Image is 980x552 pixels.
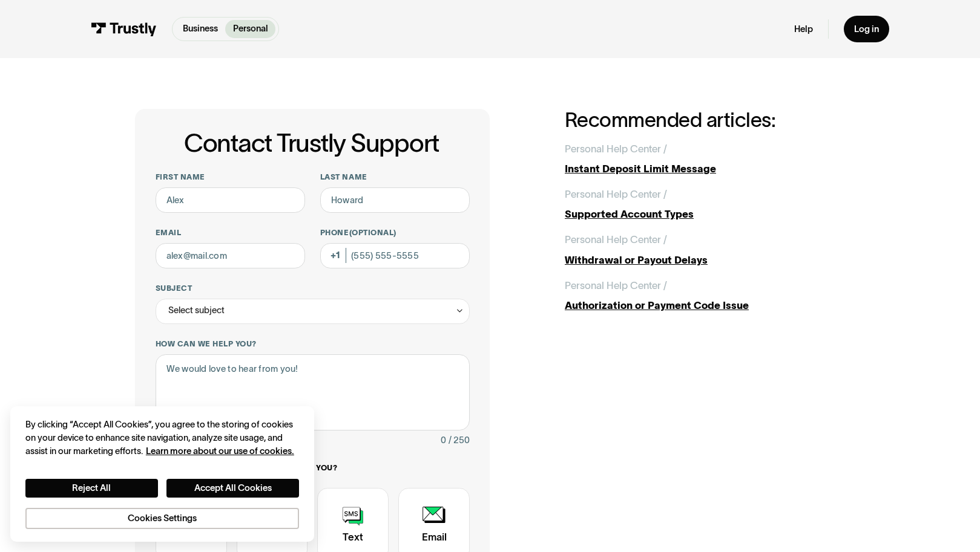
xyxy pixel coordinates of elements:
div: By clicking “Accept All Cookies”, you agree to the storing of cookies on your device to enhance s... [25,418,299,458]
div: / 250 [449,433,470,448]
div: Personal Help Center / [565,187,667,202]
div: Personal Help Center / [565,232,667,247]
input: Alex [156,187,305,213]
label: Subject [156,284,470,294]
a: Personal Help Center /Authorization or Payment Code Issue [565,278,845,314]
div: Cookie banner [10,406,314,542]
div: Withdrawal or Payout Delays [565,253,845,268]
img: Trustly Logo [91,22,157,36]
p: Personal [233,22,268,36]
a: Business [175,20,225,38]
div: Select subject [168,303,225,318]
div: 0 [441,433,446,448]
label: First name [156,172,305,183]
label: Phone [320,228,470,238]
h1: Contact Trustly Support [153,129,470,157]
a: More information about your privacy, opens in a new tab [146,446,294,456]
div: Log in [854,24,879,35]
button: Cookies Settings [25,508,299,529]
span: (Optional) [349,229,396,237]
input: Howard [320,187,470,213]
div: Authorization or Payment Code Issue [565,298,845,313]
div: Instant Deposit Limit Message [565,161,845,177]
input: alex@mail.com [156,243,305,268]
div: Privacy [25,418,299,529]
div: Personal Help Center / [565,278,667,293]
div: Supported Account Types [565,207,845,222]
div: Personal Help Center / [565,141,667,157]
a: Personal Help Center /Instant Deposit Limit Message [565,141,845,177]
a: Personal [225,20,275,38]
button: Reject All [25,479,158,498]
a: Personal Help Center /Supported Account Types [565,187,845,222]
input: (555) 555-5555 [320,243,470,268]
div: Select subject [156,299,470,324]
a: Log in [844,16,889,42]
label: Last name [320,172,470,183]
a: Help [794,24,813,35]
a: Personal Help Center /Withdrawal or Payout Delays [565,232,845,268]
button: Accept All Cookies [166,479,299,498]
label: How can we help you? [156,339,470,349]
h2: Recommended articles: [565,109,845,131]
label: Email [156,228,305,238]
p: Business [183,22,218,36]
